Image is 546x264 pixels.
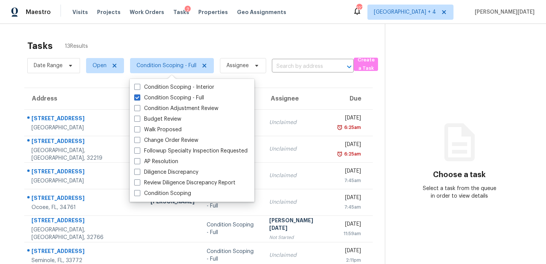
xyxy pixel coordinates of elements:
[185,6,191,13] div: 2
[272,61,333,72] input: Search by address
[472,8,535,16] span: [PERSON_NAME][DATE]
[72,8,88,16] span: Visits
[136,62,196,69] span: Condition Scoping - Full
[24,88,144,109] th: Address
[354,58,378,71] button: Create a Task
[31,168,138,177] div: [STREET_ADDRESS]
[31,124,138,132] div: [GEOGRAPHIC_DATA]
[338,203,361,211] div: 7:45am
[134,137,198,144] label: Change Order Review
[337,150,343,158] img: Overdue Alarm Icon
[332,88,373,109] th: Due
[31,247,138,257] div: [STREET_ADDRESS]
[31,137,138,147] div: [STREET_ADDRESS]
[31,147,138,162] div: [GEOGRAPHIC_DATA], [GEOGRAPHIC_DATA], 32219
[269,172,326,179] div: Unclaimed
[134,83,214,91] label: Condition Scoping - Interior
[134,190,191,197] label: Condition Scoping
[343,150,361,158] div: 6:25am
[269,217,326,234] div: [PERSON_NAME][DATE]
[226,62,249,69] span: Assignee
[134,147,248,155] label: Followup Specialty Inspection Requested
[338,247,361,256] div: [DATE]
[269,119,326,126] div: Unclaimed
[338,194,361,203] div: [DATE]
[31,115,138,124] div: [STREET_ADDRESS]
[173,9,189,15] span: Tasks
[134,158,178,165] label: AP Resolution
[269,145,326,153] div: Unclaimed
[31,177,138,185] div: [GEOGRAPHIC_DATA]
[237,8,286,16] span: Geo Assignments
[338,230,361,237] div: 11:59am
[34,62,63,69] span: Date Range
[27,42,53,50] h2: Tasks
[207,248,257,263] div: Condition Scoping - Full
[151,198,195,207] div: [PERSON_NAME]
[338,256,361,264] div: 2:11pm
[422,185,497,200] div: Select a task from the queue in order to view details
[134,126,182,134] label: Walk Proposed
[338,114,361,124] div: [DATE]
[269,251,326,259] div: Unclaimed
[374,8,436,16] span: [GEOGRAPHIC_DATA] + 4
[269,198,326,206] div: Unclaimed
[31,194,138,204] div: [STREET_ADDRESS]
[134,115,181,123] label: Budget Review
[65,42,88,50] span: 13 Results
[338,220,361,230] div: [DATE]
[207,195,257,210] div: Condition Scoping - Full
[97,8,121,16] span: Projects
[207,221,257,236] div: Condition Scoping - Full
[269,234,326,241] div: Not Started
[433,171,486,179] h3: Choose a task
[134,179,235,187] label: Review Diligence Discrepancy Report
[338,167,361,177] div: [DATE]
[358,56,374,73] span: Create a Task
[338,177,361,184] div: 7:45am
[263,88,333,109] th: Assignee
[134,105,218,112] label: Condition Adjustment Review
[31,226,138,241] div: [GEOGRAPHIC_DATA], [GEOGRAPHIC_DATA], 32766
[31,217,138,226] div: [STREET_ADDRESS]
[338,141,361,150] div: [DATE]
[356,5,362,12] div: 127
[31,204,138,211] div: Ocoee, FL, 34761
[343,124,361,131] div: 6:25am
[134,94,204,102] label: Condition Scoping - Full
[134,168,198,176] label: Diligence Discrepancy
[344,61,355,72] button: Open
[130,8,164,16] span: Work Orders
[93,62,107,69] span: Open
[198,8,228,16] span: Properties
[337,124,343,131] img: Overdue Alarm Icon
[26,8,51,16] span: Maestro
